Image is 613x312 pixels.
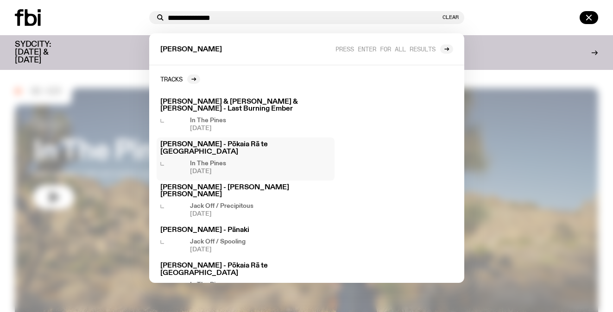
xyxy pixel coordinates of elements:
h3: [PERSON_NAME] - Pōkaia Rā te [GEOGRAPHIC_DATA] [160,141,331,155]
span: Press enter for all results [335,45,436,52]
h2: Tracks [160,75,183,82]
h4: In The Pines [190,118,226,124]
a: [PERSON_NAME] & [PERSON_NAME] & [PERSON_NAME] - Last Burning EmberIn The Pines[DATE] [157,95,335,137]
span: [DATE] [190,125,226,131]
h3: [PERSON_NAME] & [PERSON_NAME] & [PERSON_NAME] - Last Burning Ember [160,99,331,112]
h4: Jack Off / Spooling [190,239,246,245]
h3: [PERSON_NAME] - Pānaki [160,227,331,234]
h4: Jack Off / Precipitous [190,203,253,209]
a: [PERSON_NAME] - [PERSON_NAME] [PERSON_NAME]Jack Off / Precipitous[DATE] [157,181,335,223]
h3: SYDCITY: [DATE] & [DATE] [15,41,74,64]
a: Press enter for all results [335,44,453,54]
h3: [PERSON_NAME] - [PERSON_NAME] [PERSON_NAME] [160,184,331,198]
button: Clear [442,15,459,20]
h4: In The Pines [190,161,226,167]
a: [PERSON_NAME] - PānakiJack Off / Spooling[DATE] [157,223,335,259]
h3: [PERSON_NAME] - Pōkaia Rā te [GEOGRAPHIC_DATA] [160,262,331,276]
a: [PERSON_NAME] - Pōkaia Rā te [GEOGRAPHIC_DATA]In The Pines[DATE] [157,137,335,180]
a: [PERSON_NAME] - Pōkaia Rā te [GEOGRAPHIC_DATA]In The Pines[DATE] [157,259,335,301]
span: [DATE] [190,247,246,253]
h4: In The Pines [190,282,226,288]
a: Tracks [160,75,200,84]
span: [DATE] [190,211,253,217]
span: [DATE] [190,168,226,175]
span: [PERSON_NAME] [160,46,222,53]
